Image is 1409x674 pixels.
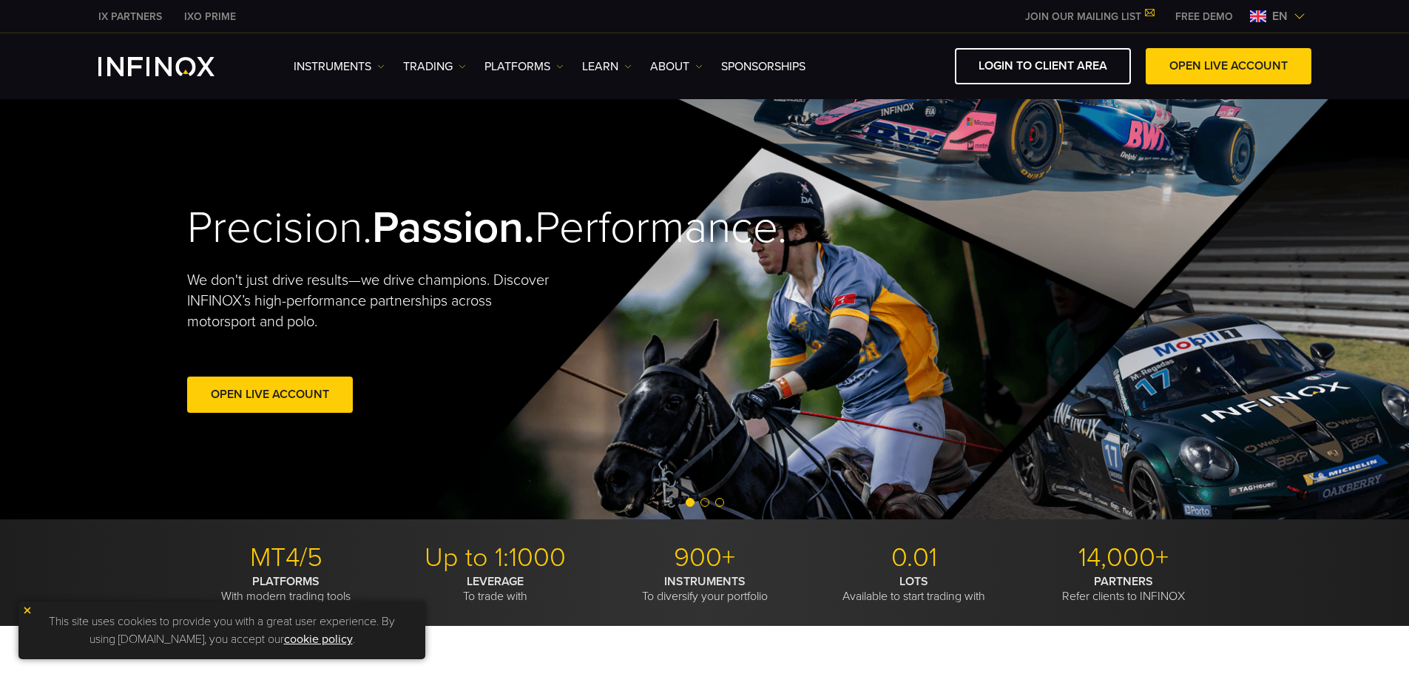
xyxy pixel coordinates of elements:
p: 0.01 [815,542,1013,574]
a: INFINOX [87,9,173,24]
a: INFINOX MENU [1164,9,1244,24]
a: TRADING [403,58,466,75]
a: SPONSORSHIPS [721,58,805,75]
strong: PLATFORMS [252,574,320,589]
p: 14,000+ [1024,542,1223,574]
a: cookie policy [284,632,353,647]
a: LOGIN TO CLIENT AREA [955,48,1131,84]
a: INFINOX [173,9,247,24]
p: Refer clients to INFINOX [1024,574,1223,604]
p: Up to 1:1000 [396,542,595,574]
p: 900+ [606,542,804,574]
a: JOIN OUR MAILING LIST [1014,10,1164,23]
span: Go to slide 3 [715,498,724,507]
h2: Precision. Performance. [187,201,653,255]
span: Go to slide 1 [686,498,695,507]
p: This site uses cookies to provide you with a great user experience. By using [DOMAIN_NAME], you a... [26,609,418,652]
a: Open Live Account [187,377,353,413]
p: To diversify your portfolio [606,574,804,604]
p: Available to start trading with [815,574,1013,604]
a: Learn [582,58,632,75]
strong: PARTNERS [1094,574,1153,589]
strong: LEVERAGE [467,574,524,589]
a: Instruments [294,58,385,75]
p: With modern trading tools [187,574,385,604]
p: MT4/5 [187,542,385,574]
a: OPEN LIVE ACCOUNT [1146,48,1311,84]
a: PLATFORMS [484,58,564,75]
span: Go to slide 2 [700,498,709,507]
span: en [1266,7,1294,25]
strong: Passion. [372,201,535,255]
p: We don't just drive results—we drive champions. Discover INFINOX’s high-performance partnerships ... [187,270,560,332]
strong: LOTS [899,574,928,589]
p: To trade with [396,574,595,604]
img: yellow close icon [22,605,33,616]
a: ABOUT [650,58,703,75]
a: INFINOX Logo [98,57,249,76]
strong: INSTRUMENTS [664,574,746,589]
